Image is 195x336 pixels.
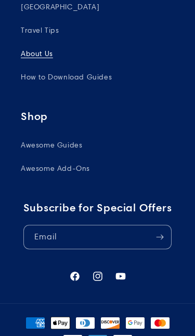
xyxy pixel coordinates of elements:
a: Awesome Add-Ons [21,157,174,180]
a: Awesome Guides [21,133,174,157]
button: Subscribe [148,225,171,249]
a: How to Download Guides [21,65,174,89]
a: Travel Tips [21,19,174,42]
h2: Shop [21,110,174,123]
h2: Subscribe for Special Offers [23,201,172,214]
a: About Us [21,42,174,65]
